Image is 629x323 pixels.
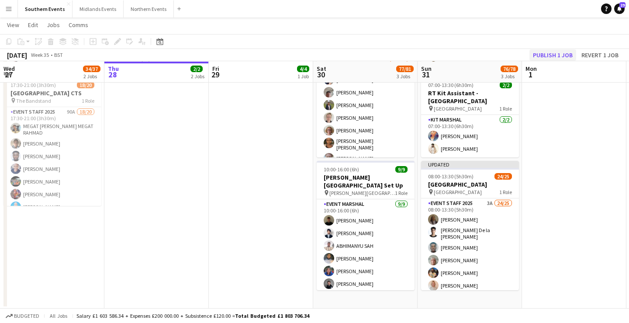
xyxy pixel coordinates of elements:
[614,3,625,14] a: 29
[317,161,415,290] app-job-card: 10:00-16:00 (6h)9/9[PERSON_NAME][GEOGRAPHIC_DATA] Set Up [PERSON_NAME][GEOGRAPHIC_DATA] Tri Set U...
[65,19,92,31] a: Comms
[420,69,432,80] span: 31
[3,19,23,31] a: View
[48,313,69,319] span: All jobs
[524,69,537,80] span: 1
[421,161,519,290] app-job-card: Updated08:00-13:30 (5h30m)24/25[GEOGRAPHIC_DATA] [GEOGRAPHIC_DATA]1 RoleEvent Staff 20253A24/2508...
[47,21,60,29] span: Jobs
[421,76,519,157] app-job-card: 07:00-13:30 (6h30m)2/2RT Kit Assistant - [GEOGRAPHIC_DATA] [GEOGRAPHIC_DATA]1 RoleKit Marshal2/20...
[16,97,51,104] span: The Bandstand
[499,189,512,195] span: 1 Role
[107,69,119,80] span: 28
[500,82,512,88] span: 2/2
[69,21,88,29] span: Comms
[73,0,124,17] button: Midlands Events
[421,89,519,105] h3: RT Kit Assistant - [GEOGRAPHIC_DATA]
[10,82,56,88] span: 17:30-21:00 (3h30m)
[28,21,38,29] span: Edit
[3,76,101,206] app-job-card: 17:30-21:00 (3h30m)18/20[GEOGRAPHIC_DATA] CTS The Bandstand1 RoleEvent Staff 202590A18/2017:30-21...
[83,66,100,72] span: 34/37
[4,311,41,321] button: Budgeted
[83,73,100,80] div: 2 Jobs
[2,69,15,80] span: 27
[7,51,27,59] div: [DATE]
[421,161,519,168] div: Updated
[324,166,359,173] span: 10:00-16:00 (6h)
[494,173,512,180] span: 24/25
[191,73,204,80] div: 2 Jobs
[297,66,309,72] span: 4/4
[124,0,174,17] button: Northern Events
[211,69,219,80] span: 29
[421,115,519,157] app-card-role: Kit Marshal2/207:00-13:30 (6h30m)[PERSON_NAME][PERSON_NAME]
[3,89,101,97] h3: [GEOGRAPHIC_DATA] CTS
[212,65,219,73] span: Fri
[397,73,413,80] div: 3 Jobs
[190,66,203,72] span: 2/2
[329,190,395,196] span: [PERSON_NAME][GEOGRAPHIC_DATA] Tri Set Up
[428,173,473,180] span: 08:00-13:30 (5h30m)
[525,65,537,73] span: Mon
[529,49,576,61] button: Publish 1 job
[82,97,94,104] span: 1 Role
[3,65,15,73] span: Wed
[501,66,518,72] span: 76/78
[434,189,482,195] span: [GEOGRAPHIC_DATA]
[14,313,39,319] span: Budgeted
[297,73,309,80] div: 1 Job
[317,65,326,73] span: Sat
[7,21,19,29] span: View
[434,105,482,112] span: [GEOGRAPHIC_DATA]
[578,49,622,61] button: Revert 1 job
[395,166,408,173] span: 9/9
[619,2,626,8] span: 29
[317,174,415,189] h3: [PERSON_NAME][GEOGRAPHIC_DATA] Set Up
[396,66,414,72] span: 77/81
[29,52,51,58] span: Week 35
[43,19,63,31] a: Jobs
[499,105,512,112] span: 1 Role
[76,313,309,319] div: Salary £1 603 586.34 + Expenses £200 000.00 + Subsistence £120.00 =
[24,19,41,31] a: Edit
[395,190,408,196] span: 1 Role
[108,65,119,73] span: Thu
[501,73,518,80] div: 3 Jobs
[315,69,326,80] span: 30
[18,0,73,17] button: Southern Events
[235,313,309,319] span: Total Budgeted £1 803 706.34
[317,28,415,157] app-job-card: 07:00-14:00 (7h)66/70Henley Trails 10k + Half [GEOGRAPHIC_DATA][PERSON_NAME]1 RoleEvent Staff 202...
[428,82,473,88] span: 07:00-13:30 (6h30m)
[54,52,63,58] div: BST
[77,82,94,88] span: 18/20
[421,181,519,188] h3: [GEOGRAPHIC_DATA]
[421,65,432,73] span: Sun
